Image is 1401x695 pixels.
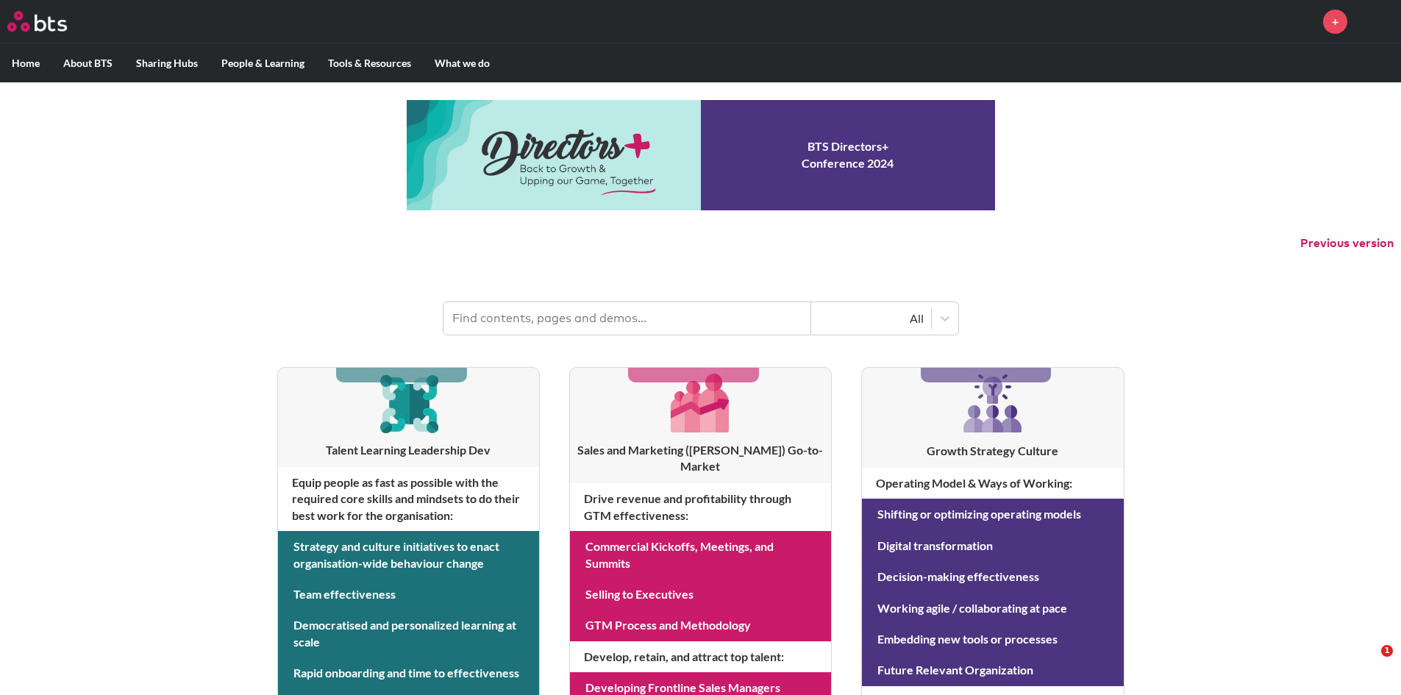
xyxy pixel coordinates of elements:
[1351,645,1386,680] iframe: Intercom live chat
[51,44,124,82] label: About BTS
[570,641,831,672] h4: Develop, retain, and attract top talent :
[443,302,811,335] input: Find contents, pages and demos...
[210,44,316,82] label: People & Learning
[862,468,1123,499] h4: Operating Model & Ways of Working :
[570,483,831,531] h4: Drive revenue and profitability through GTM effectiveness :
[278,467,539,531] h4: Equip people as fast as possible with the required core skills and mindsets to do their best work...
[124,44,210,82] label: Sharing Hubs
[1358,4,1394,39] img: Maider Santos
[958,368,1028,438] img: [object Object]
[1323,10,1347,34] a: +
[7,11,67,32] img: BTS Logo
[1300,235,1394,252] button: Previous version
[666,368,735,438] img: [object Object]
[819,310,924,327] div: All
[278,442,539,458] h3: Talent Learning Leadership Dev
[423,44,502,82] label: What we do
[316,44,423,82] label: Tools & Resources
[374,368,443,438] img: [object Object]
[570,442,831,475] h3: Sales and Marketing ([PERSON_NAME]) Go-to-Market
[7,11,94,32] a: Go home
[407,100,995,210] a: Conference 2024
[862,443,1123,459] h3: Growth Strategy Culture
[1381,645,1393,657] span: 1
[1358,4,1394,39] a: Profile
